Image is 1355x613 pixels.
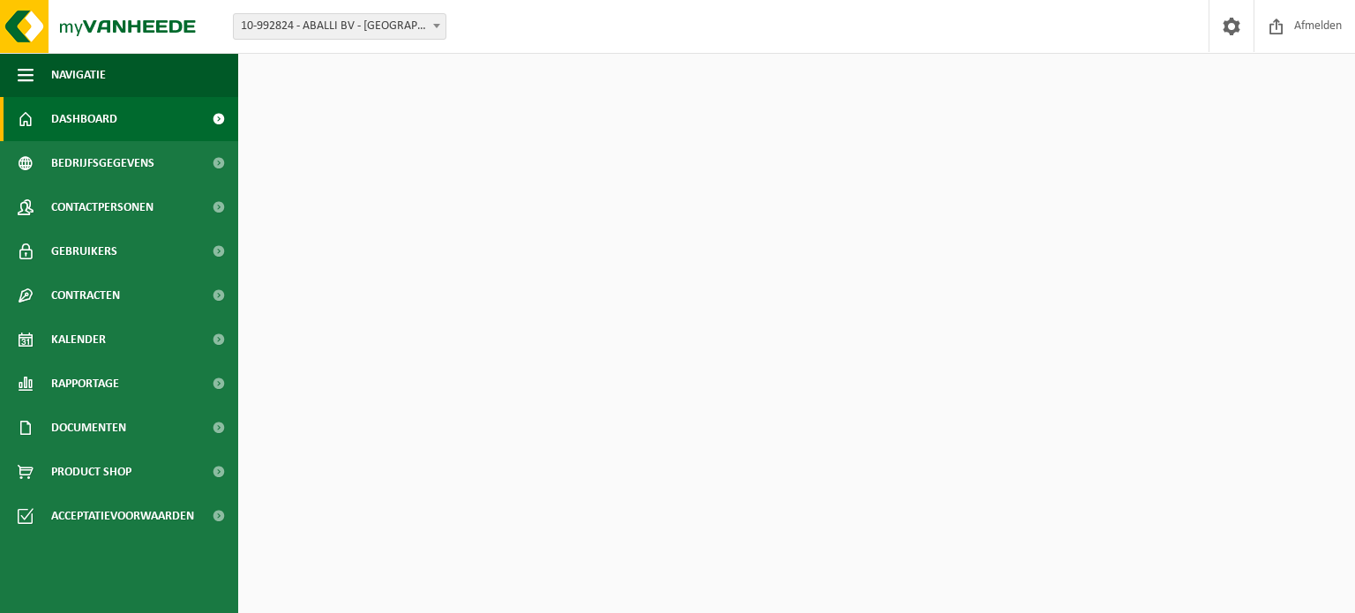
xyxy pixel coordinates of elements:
span: Product Shop [51,450,131,494]
span: 10-992824 - ABALLI BV - POPERINGE [234,14,445,39]
span: Bedrijfsgegevens [51,141,154,185]
span: Dashboard [51,97,117,141]
span: Contracten [51,273,120,318]
span: Acceptatievoorwaarden [51,494,194,538]
span: 10-992824 - ABALLI BV - POPERINGE [233,13,446,40]
span: Navigatie [51,53,106,97]
span: Documenten [51,406,126,450]
span: Rapportage [51,362,119,406]
span: Gebruikers [51,229,117,273]
span: Kalender [51,318,106,362]
span: Contactpersonen [51,185,153,229]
